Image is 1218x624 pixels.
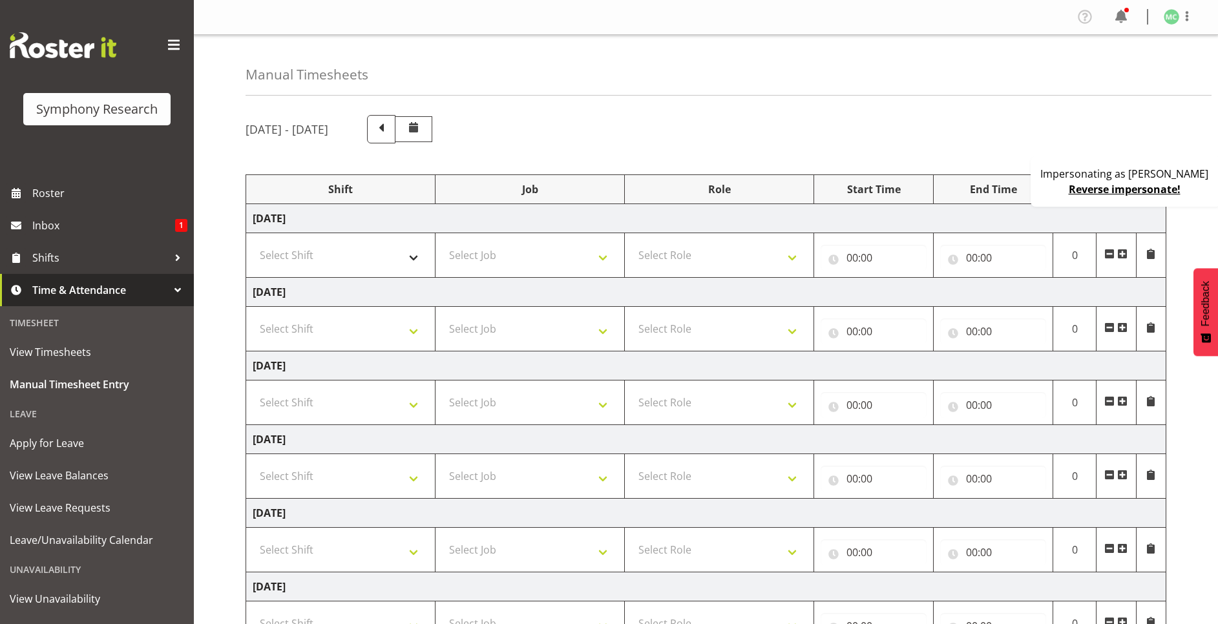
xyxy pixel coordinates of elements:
[246,499,1166,528] td: [DATE]
[1053,528,1097,572] td: 0
[3,556,191,583] div: Unavailability
[821,182,927,197] div: Start Time
[1193,268,1218,356] button: Feedback - Show survey
[10,433,184,453] span: Apply for Leave
[246,67,368,82] h4: Manual Timesheets
[246,278,1166,307] td: [DATE]
[10,466,184,485] span: View Leave Balances
[246,425,1166,454] td: [DATE]
[821,392,927,418] input: Click to select...
[246,351,1166,380] td: [DATE]
[940,539,1046,565] input: Click to select...
[940,182,1046,197] div: End Time
[1040,166,1208,182] p: Impersonating as [PERSON_NAME]
[1053,380,1097,425] td: 0
[246,122,328,136] h5: [DATE] - [DATE]
[3,427,191,459] a: Apply for Leave
[3,524,191,556] a: Leave/Unavailability Calendar
[3,368,191,400] a: Manual Timesheet Entry
[1164,9,1179,25] img: matthew-coleman1906.jpg
[10,342,184,362] span: View Timesheets
[940,318,1046,344] input: Click to select...
[3,400,191,427] div: Leave
[253,182,428,197] div: Shift
[10,589,184,608] span: View Unavailability
[32,183,187,203] span: Roster
[442,182,618,197] div: Job
[1053,233,1097,278] td: 0
[631,182,807,197] div: Role
[940,245,1046,271] input: Click to select...
[32,248,168,267] span: Shifts
[10,498,184,517] span: View Leave Requests
[821,466,927,492] input: Click to select...
[10,530,184,550] span: Leave/Unavailability Calendar
[940,392,1046,418] input: Click to select...
[821,539,927,565] input: Click to select...
[36,99,158,119] div: Symphony Research
[3,309,191,336] div: Timesheet
[1069,182,1181,196] a: Reverse impersonate!
[1200,281,1212,326] span: Feedback
[3,336,191,368] a: View Timesheets
[821,245,927,271] input: Click to select...
[1053,307,1097,351] td: 0
[246,204,1166,233] td: [DATE]
[940,466,1046,492] input: Click to select...
[3,492,191,524] a: View Leave Requests
[246,572,1166,601] td: [DATE]
[3,583,191,615] a: View Unavailability
[10,32,116,58] img: Rosterit website logo
[1053,454,1097,499] td: 0
[10,375,184,394] span: Manual Timesheet Entry
[175,219,187,232] span: 1
[3,459,191,492] a: View Leave Balances
[32,216,175,235] span: Inbox
[821,318,927,344] input: Click to select...
[32,280,168,300] span: Time & Attendance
